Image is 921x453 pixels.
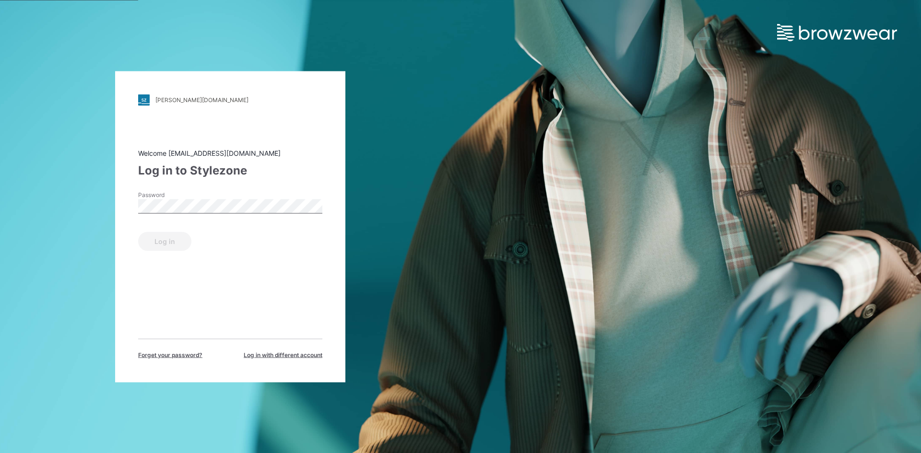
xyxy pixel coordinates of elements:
div: [PERSON_NAME][DOMAIN_NAME] [155,96,248,104]
span: Log in with different account [244,350,322,359]
label: Password [138,190,205,199]
span: Forget your password? [138,350,202,359]
div: Welcome [EMAIL_ADDRESS][DOMAIN_NAME] [138,148,322,158]
div: Log in to Stylezone [138,162,322,179]
img: browzwear-logo.e42bd6dac1945053ebaf764b6aa21510.svg [777,24,897,41]
a: [PERSON_NAME][DOMAIN_NAME] [138,94,322,105]
img: stylezone-logo.562084cfcfab977791bfbf7441f1a819.svg [138,94,150,105]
